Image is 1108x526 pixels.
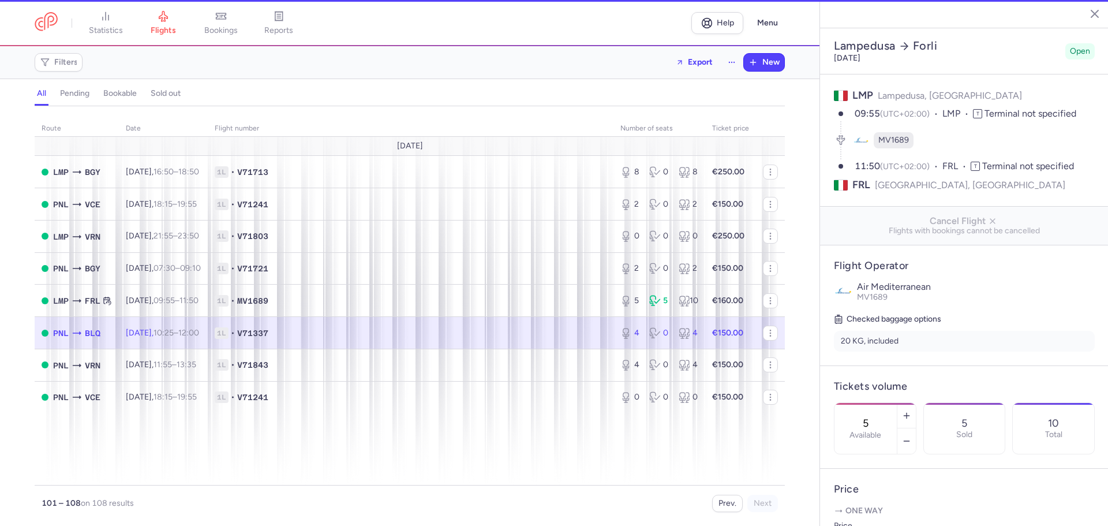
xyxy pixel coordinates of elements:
[834,483,1095,496] h4: Price
[126,199,197,209] span: [DATE],
[973,109,982,118] span: T
[649,263,669,274] div: 0
[85,294,100,307] span: Forli Airport, Forli, Italy
[744,54,784,71] button: New
[880,109,930,119] span: (UTC+02:00)
[649,166,669,178] div: 0
[215,359,229,371] span: 1L
[679,166,698,178] div: 8
[231,230,235,242] span: •
[620,199,640,210] div: 2
[126,392,197,402] span: [DATE],
[620,359,640,371] div: 4
[85,262,100,275] span: Bergamo - Orio al Serio, Bergamo, Italy
[834,505,1095,517] p: One way
[53,230,69,243] span: Lampedusa, Lampedusa, Italy
[81,498,134,508] span: on 108 results
[237,230,268,242] span: V71803
[942,160,971,173] span: FRL
[154,199,197,209] span: –
[42,169,48,176] span: OPEN
[60,88,89,99] h4: pending
[712,360,743,370] strong: €150.00
[880,162,930,171] span: (UTC+02:00)
[215,199,229,210] span: 1L
[231,391,235,403] span: •
[126,167,199,177] span: [DATE],
[834,312,1095,326] h5: Checked baggage options
[85,230,100,243] span: Valerio Catullo, Verona, Italy
[712,296,743,305] strong: €160.00
[649,391,669,403] div: 0
[857,282,1095,292] p: Air Mediterranean
[154,231,173,241] time: 21:55
[53,262,69,275] span: Pantelleria, Pantelleria, Italy
[154,263,175,273] time: 07:30
[237,391,268,403] span: V71241
[154,167,199,177] span: –
[712,263,743,273] strong: €150.00
[103,88,137,99] h4: bookable
[1045,430,1062,439] p: Total
[53,391,69,404] span: Pantelleria, Pantelleria, Italy
[852,178,870,192] span: FRL
[154,199,173,209] time: 18:15
[85,166,100,178] span: Bergamo - Orio al Serio, Bergamo, Italy
[154,360,196,370] span: –
[85,198,100,211] span: Marco Polo, Venice, Italy
[829,216,1099,226] span: Cancel Flight
[852,89,873,102] span: LMP
[154,167,174,177] time: 16:50
[237,359,268,371] span: V71843
[53,359,69,372] span: Pantelleria, Pantelleria, Italy
[679,391,698,403] div: 0
[231,199,235,210] span: •
[668,53,720,72] button: Export
[750,12,785,34] button: Menu
[878,135,909,146] span: MV1689
[54,58,78,67] span: Filters
[691,12,743,34] a: Help
[42,265,48,272] span: OPEN
[126,360,196,370] span: [DATE],
[53,327,69,340] span: Pantelleria, Pantelleria, Italy
[177,360,196,370] time: 13:35
[126,328,199,338] span: [DATE],
[679,359,698,371] div: 4
[231,327,235,339] span: •
[151,88,181,99] h4: sold out
[620,295,640,307] div: 5
[712,199,743,209] strong: €150.00
[154,296,199,305] span: –
[154,328,174,338] time: 10:25
[42,233,48,240] span: OPEN
[215,327,229,339] span: 1L
[649,327,669,339] div: 0
[85,359,100,372] span: Valerio Catullo, Verona, Italy
[712,495,743,512] button: Prev.
[35,120,119,137] th: route
[42,498,81,508] strong: 101 – 108
[215,166,229,178] span: 1L
[679,327,698,339] div: 4
[154,360,172,370] time: 11:55
[53,166,69,178] span: Lampedusa, Lampedusa, Italy
[231,359,235,371] span: •
[42,330,48,337] span: OPEN
[237,263,268,274] span: V71721
[208,120,613,137] th: Flight number
[215,391,229,403] span: 1L
[878,90,1022,101] span: Lampedusa, [GEOGRAPHIC_DATA]
[237,199,268,210] span: V71241
[620,391,640,403] div: 0
[961,417,967,429] p: 5
[177,392,197,402] time: 19:55
[985,108,1076,119] span: Terminal not specified
[154,392,197,402] span: –
[154,263,201,273] span: –
[834,53,860,63] time: [DATE]
[154,392,173,402] time: 18:15
[853,132,869,148] figure: MV airline logo
[35,54,82,71] button: Filters
[834,380,1095,393] h4: Tickets volume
